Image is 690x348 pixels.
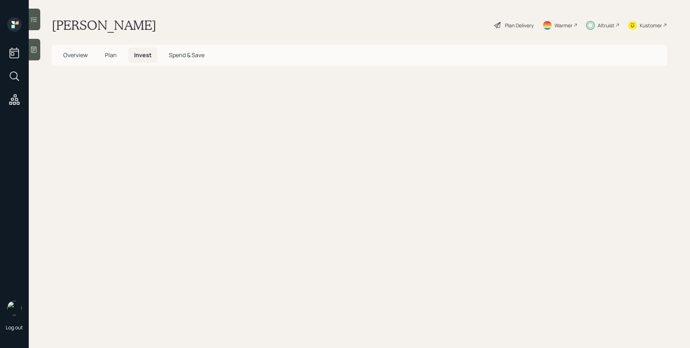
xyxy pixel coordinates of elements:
div: Kustomer [640,22,662,29]
span: Plan [105,51,117,59]
span: Overview [63,51,88,59]
span: Invest [134,51,152,59]
div: Plan Delivery [505,22,534,29]
span: Spend & Save [169,51,204,59]
img: james-distasi-headshot.png [7,301,22,315]
div: Altruist [598,22,615,29]
h1: [PERSON_NAME] [52,17,156,33]
div: Warmer [555,22,572,29]
div: Log out [6,324,23,331]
